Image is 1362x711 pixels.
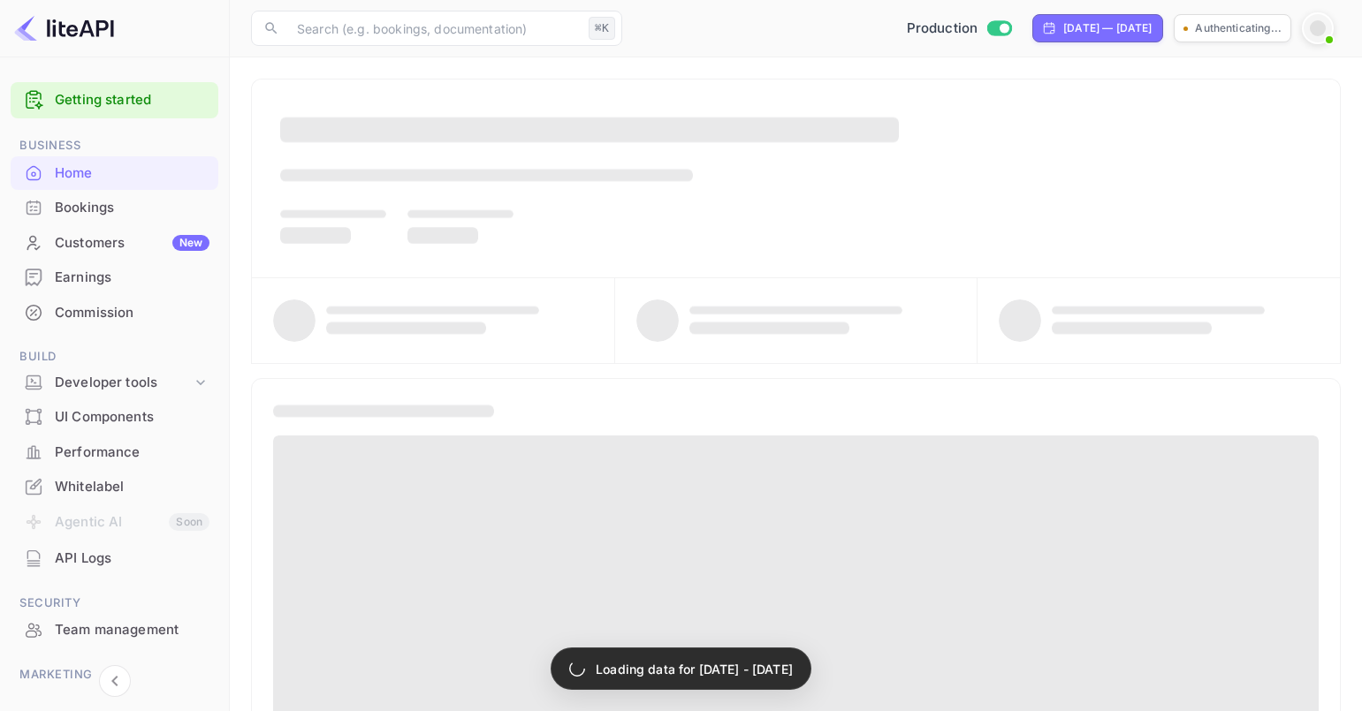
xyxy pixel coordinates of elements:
a: Team management [11,613,218,646]
span: Marketing [11,665,218,685]
a: Earnings [11,261,218,293]
div: Whitelabel [11,470,218,504]
a: Performance [11,435,218,468]
p: Loading data for [DATE] - [DATE] [596,660,793,678]
div: Home [55,163,209,184]
div: UI Components [11,400,218,435]
div: Performance [11,435,218,470]
div: Earnings [11,261,218,295]
a: Bookings [11,191,218,223]
input: Search (e.g. bookings, documentation) [286,11,582,46]
div: Click to change the date range period [1032,14,1163,42]
div: Bookings [11,191,218,225]
button: Collapse navigation [99,665,131,697]
div: Developer tools [55,373,192,393]
div: Whitelabel [55,477,209,497]
a: Commission [11,296,218,329]
a: Getting started [55,90,209,110]
span: Security [11,594,218,613]
div: Commission [55,303,209,323]
div: Home [11,156,218,191]
div: Commission [11,296,218,330]
div: Team management [55,620,209,640]
div: API Logs [55,548,209,569]
div: Performance [55,442,209,463]
div: Earnings [55,268,209,288]
a: Home [11,156,218,189]
span: Business [11,136,218,155]
img: LiteAPI logo [14,14,114,42]
div: Bookings [55,198,209,218]
div: ⌘K [589,17,615,40]
div: Switch to Sandbox mode [900,19,1019,39]
div: Getting started [11,82,218,118]
a: Whitelabel [11,470,218,503]
div: CustomersNew [11,226,218,261]
span: Production [907,19,978,39]
div: API Logs [11,541,218,576]
div: Developer tools [11,367,218,398]
div: UI Components [55,407,209,427]
a: CustomersNew [11,226,218,259]
p: Authenticating... [1195,20,1282,36]
a: UI Components [11,400,218,433]
a: API Logs [11,541,218,574]
div: [DATE] — [DATE] [1063,20,1152,36]
span: Build [11,347,218,367]
div: Customers [55,233,209,253]
div: New [172,235,209,251]
div: Team management [11,613,218,647]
